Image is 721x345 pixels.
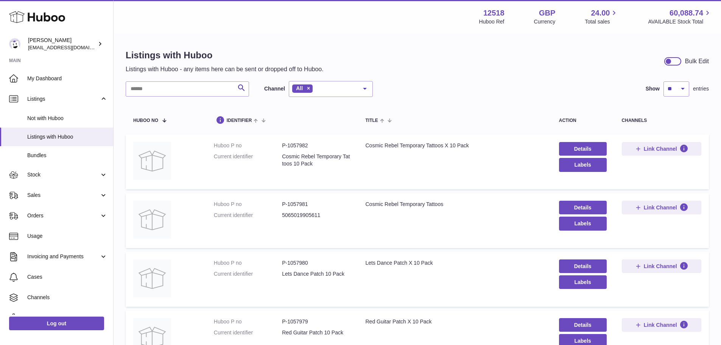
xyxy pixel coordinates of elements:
[670,8,703,18] span: 60,088.74
[282,329,350,336] dd: Red Guitar Patch 10 Pack
[214,318,282,325] dt: Huboo P no
[27,75,107,82] span: My Dashboard
[27,95,100,103] span: Listings
[483,8,505,18] strong: 12518
[214,142,282,149] dt: Huboo P no
[27,115,107,122] span: Not with Huboo
[282,142,350,149] dd: P-1057982
[646,85,660,92] label: Show
[648,18,712,25] span: AVAILABLE Stock Total
[214,212,282,219] dt: Current identifier
[622,142,701,156] button: Link Channel
[585,18,618,25] span: Total sales
[559,217,607,230] button: Labels
[214,259,282,267] dt: Huboo P no
[365,318,543,325] div: Red Guitar Patch X 10 Pack
[214,201,282,208] dt: Huboo P no
[27,294,107,301] span: Channels
[214,270,282,278] dt: Current identifier
[27,212,100,219] span: Orders
[539,8,555,18] strong: GBP
[479,18,505,25] div: Huboo Ref
[282,201,350,208] dd: P-1057981
[559,318,607,332] a: Details
[28,44,111,50] span: [EMAIL_ADDRESS][DOMAIN_NAME]
[133,201,171,239] img: Cosmic Rebel Temporary Tattoos
[282,259,350,267] dd: P-1057980
[644,204,677,211] span: Link Channel
[27,253,100,260] span: Invoicing and Payments
[365,142,543,149] div: Cosmic Rebel Temporary Tattoos X 10 Pack
[133,142,171,180] img: Cosmic Rebel Temporary Tattoos X 10 Pack
[227,118,252,123] span: identifier
[27,314,107,322] span: Settings
[9,317,104,330] a: Log out
[644,263,677,270] span: Link Channel
[648,8,712,25] a: 60,088.74 AVAILABLE Stock Total
[28,37,96,51] div: [PERSON_NAME]
[282,270,350,278] dd: Lets Dance Patch 10 Pack
[534,18,556,25] div: Currency
[296,85,303,91] span: All
[693,85,709,92] span: entries
[559,158,607,172] button: Labels
[133,118,158,123] span: Huboo no
[27,133,107,140] span: Listings with Huboo
[559,201,607,214] a: Details
[282,212,350,219] dd: 5065019905611
[365,259,543,267] div: Lets Dance Patch X 10 Pack
[622,318,701,332] button: Link Channel
[27,233,107,240] span: Usage
[644,145,677,152] span: Link Channel
[27,273,107,281] span: Cases
[214,329,282,336] dt: Current identifier
[9,38,20,50] img: internalAdmin-12518@internal.huboo.com
[264,85,285,92] label: Channel
[622,118,701,123] div: channels
[27,152,107,159] span: Bundles
[282,153,350,167] dd: Cosmic Rebel Temporary Tattoos 10 Pack
[126,65,324,73] p: Listings with Huboo - any items here can be sent or dropped off to Huboo.
[559,118,607,123] div: action
[365,118,378,123] span: title
[365,201,543,208] div: Cosmic Rebel Temporary Tattoos
[27,171,100,178] span: Stock
[622,201,701,214] button: Link Channel
[559,142,607,156] a: Details
[622,259,701,273] button: Link Channel
[591,8,610,18] span: 24.00
[585,8,618,25] a: 24.00 Total sales
[644,322,677,328] span: Link Channel
[559,275,607,289] button: Labels
[214,153,282,167] dt: Current identifier
[126,49,324,61] h1: Listings with Huboo
[559,259,607,273] a: Details
[27,192,100,199] span: Sales
[685,57,709,66] div: Bulk Edit
[282,318,350,325] dd: P-1057979
[133,259,171,297] img: Lets Dance Patch X 10 Pack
